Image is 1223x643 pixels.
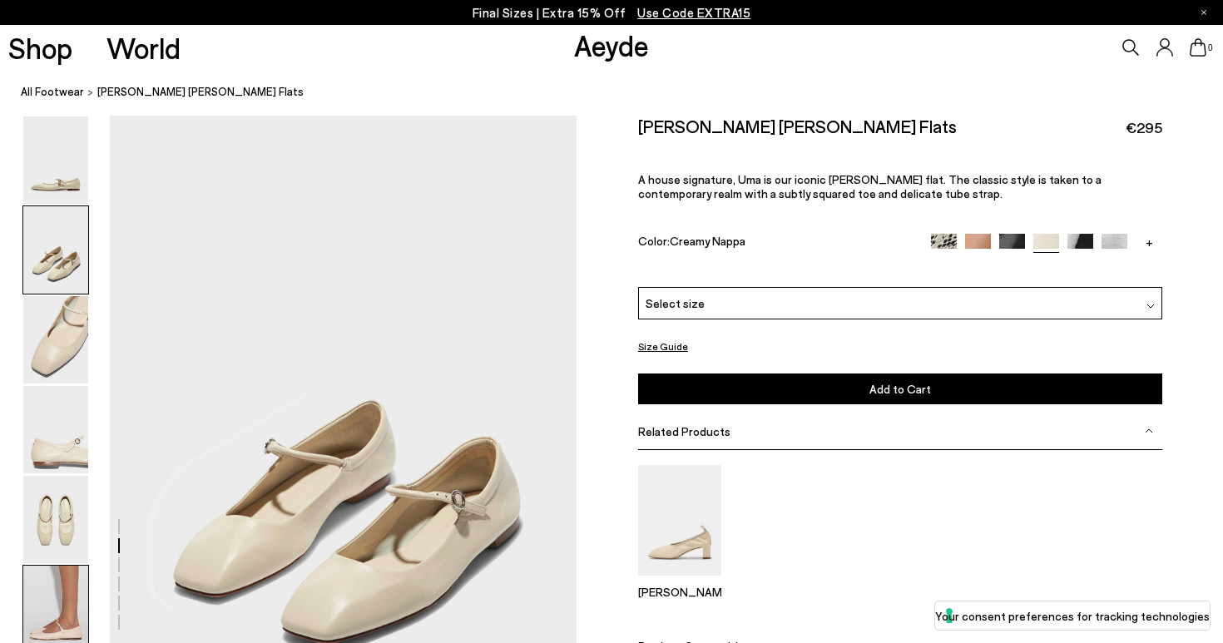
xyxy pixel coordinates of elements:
[1126,117,1162,138] span: €295
[574,27,649,62] a: Aeyde
[1146,302,1155,310] img: svg%3E
[638,585,721,599] p: [PERSON_NAME]
[638,465,721,576] img: Narissa Ruched Pumps
[23,116,88,204] img: Uma Mary-Jane Flats - Image 1
[638,116,957,136] h2: [PERSON_NAME] [PERSON_NAME] Flats
[935,601,1210,630] button: Your consent preferences for tracking technologies
[869,382,931,396] span: Add to Cart
[23,386,88,473] img: Uma Mary-Jane Flats - Image 4
[1136,234,1162,249] a: +
[638,172,1162,200] p: A house signature, Uma is our iconic [PERSON_NAME] flat. The classic style is taken to a contempo...
[21,70,1223,116] nav: breadcrumb
[935,607,1210,625] label: Your consent preferences for tracking technologies
[97,83,304,101] span: [PERSON_NAME] [PERSON_NAME] Flats
[637,5,750,20] span: Navigate to /collections/ss25-final-sizes
[646,294,705,312] span: Select size
[23,476,88,563] img: Uma Mary-Jane Flats - Image 5
[638,336,688,357] button: Size Guide
[638,234,914,253] div: Color:
[670,234,745,248] span: Creamy Nappa
[21,83,84,101] a: All Footwear
[638,373,1162,404] button: Add to Cart
[8,33,72,62] a: Shop
[106,33,181,62] a: World
[638,424,730,438] span: Related Products
[638,564,721,599] a: Narissa Ruched Pumps [PERSON_NAME]
[1145,427,1153,435] img: svg%3E
[23,206,88,294] img: Uma Mary-Jane Flats - Image 2
[23,296,88,383] img: Uma Mary-Jane Flats - Image 3
[1190,38,1206,57] a: 0
[473,2,751,23] p: Final Sizes | Extra 15% Off
[1206,43,1215,52] span: 0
